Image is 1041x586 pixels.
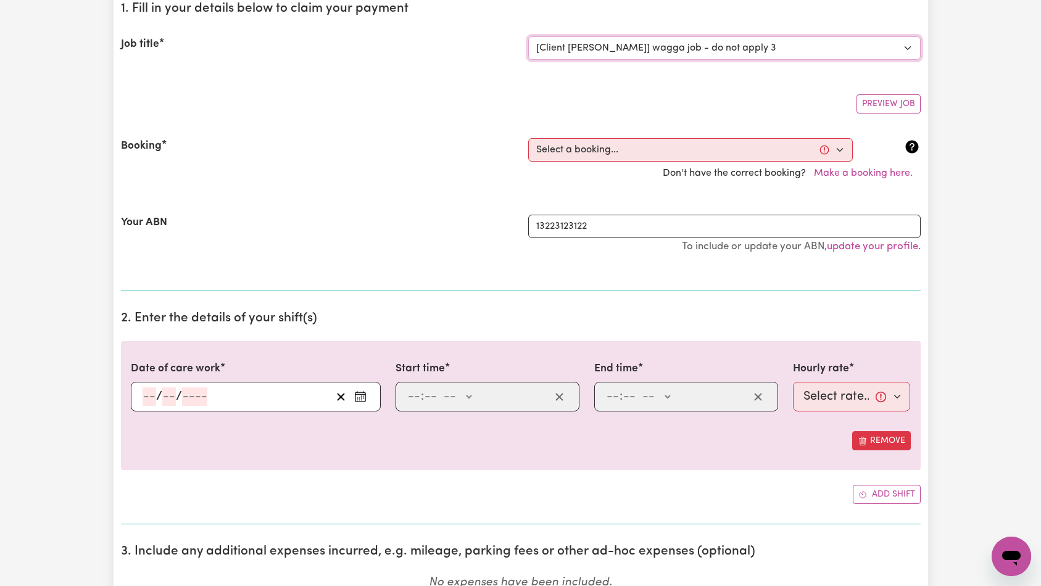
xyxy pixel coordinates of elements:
[121,1,921,17] h2: 1. Fill in your details below to claim your payment
[623,387,636,406] input: --
[350,387,370,406] button: Enter the date of care work
[121,36,159,52] label: Job title
[396,361,445,377] label: Start time
[131,361,220,377] label: Date of care work
[331,387,350,406] button: Clear date
[594,361,638,377] label: End time
[853,485,921,504] button: Add another shift
[182,387,207,406] input: ----
[421,390,424,403] span: :
[176,390,182,403] span: /
[992,537,1031,576] iframe: Button to launch messaging window
[121,544,921,559] h2: 3. Include any additional expenses incurred, e.g. mileage, parking fees or other ad-hoc expenses ...
[162,387,176,406] input: --
[663,168,921,178] span: Don't have the correct booking?
[121,215,167,231] label: Your ABN
[682,241,921,252] small: To include or update your ABN, .
[156,390,162,403] span: /
[606,387,620,406] input: --
[827,241,918,252] a: update your profile
[143,387,156,406] input: --
[852,431,911,450] button: Remove this shift
[424,387,438,406] input: --
[806,162,921,185] button: Make a booking here.
[121,311,921,326] h2: 2. Enter the details of your shift(s)
[793,361,849,377] label: Hourly rate
[407,387,421,406] input: --
[121,138,162,154] label: Booking
[856,94,921,113] button: Preview Job
[620,390,623,403] span: :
